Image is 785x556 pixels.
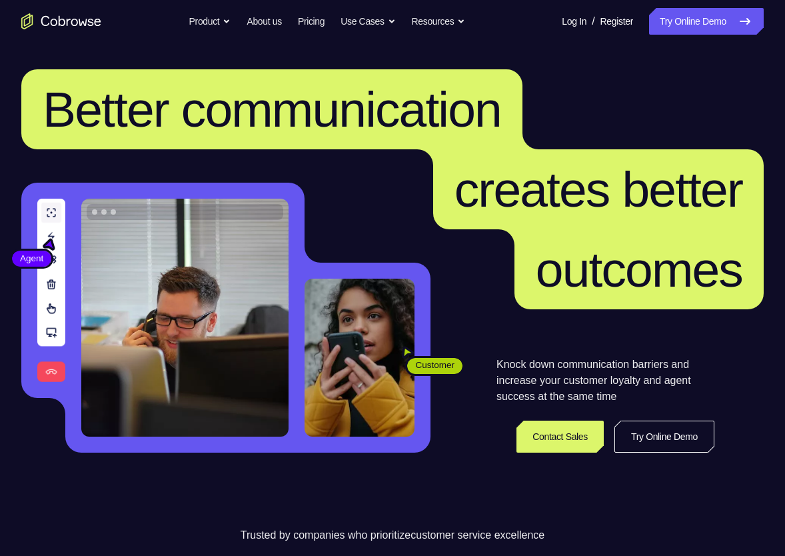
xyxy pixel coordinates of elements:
[516,421,604,453] a: Contact Sales
[496,357,714,405] p: Knock down communication barriers and increase your customer loyalty and agent success at the sam...
[536,241,742,297] span: outcomes
[600,8,633,35] a: Register
[189,8,231,35] button: Product
[341,8,395,35] button: Use Cases
[247,8,281,35] a: About us
[43,81,501,137] span: Better communication
[305,279,414,437] img: A customer holding their phone
[298,8,325,35] a: Pricing
[21,13,101,29] a: Go to the home page
[562,8,586,35] a: Log In
[412,8,466,35] button: Resources
[592,13,594,29] span: /
[614,421,714,453] a: Try Online Demo
[649,8,764,35] a: Try Online Demo
[454,161,742,217] span: creates better
[81,199,289,437] img: A customer support agent talking on the phone
[410,529,544,541] span: customer service excellence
